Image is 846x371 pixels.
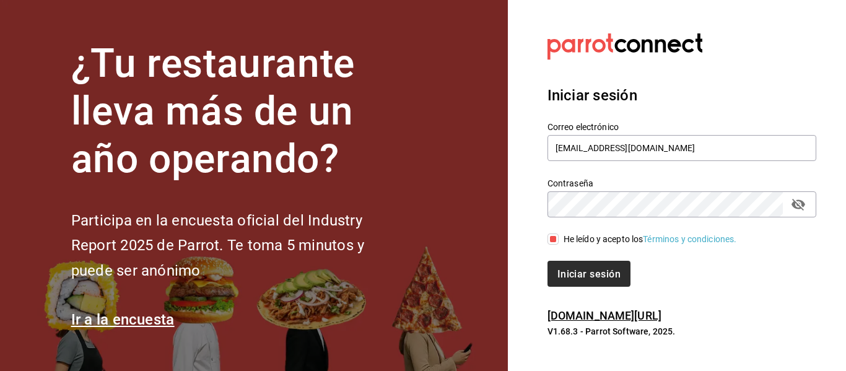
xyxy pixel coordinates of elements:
[547,87,637,104] font: Iniciar sesión
[71,212,364,280] font: Participa en la encuesta oficial del Industry Report 2025 de Parrot. Te toma 5 minutos y puede se...
[547,122,619,132] font: Correo electrónico
[547,178,593,188] font: Contraseña
[71,311,175,328] a: Ir a la encuesta
[547,135,816,161] input: Ingresa tu correo electrónico
[547,261,630,287] button: Iniciar sesión
[547,326,676,336] font: V1.68.3 - Parrot Software, 2025.
[557,268,621,279] font: Iniciar sesión
[564,234,643,244] font: He leído y acepto los
[547,309,661,322] a: [DOMAIN_NAME][URL]
[643,234,736,244] a: Términos y condiciones.
[788,194,809,215] button: campo de contraseña
[71,40,355,182] font: ¿Tu restaurante lleva más de un año operando?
